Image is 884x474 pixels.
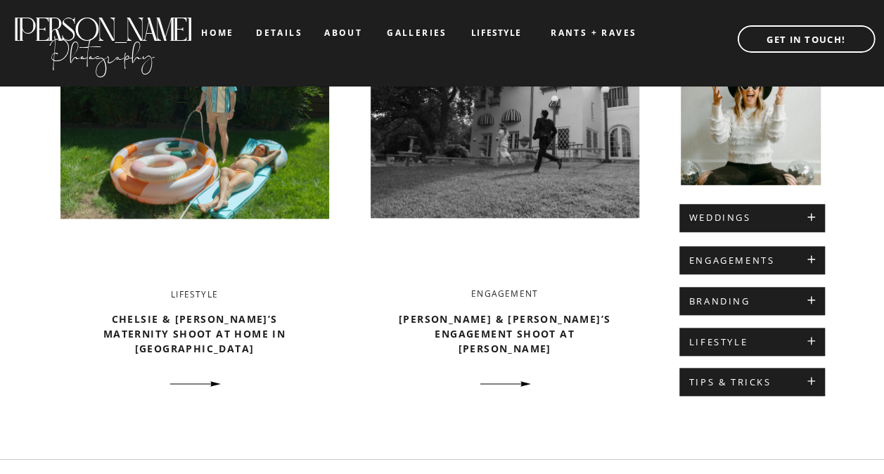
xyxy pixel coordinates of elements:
[471,288,538,300] a: Engagement
[689,377,815,388] a: TIPS & TRICKS
[201,28,234,37] a: home
[473,372,537,396] a: Cassie & David’s Engagement Shoot at Laguna Gloria
[461,28,532,38] a: LIFESTYLE
[387,28,445,38] a: galleries
[537,28,650,38] a: RANTS + RAVES
[12,11,193,34] a: [PERSON_NAME]
[689,255,815,267] a: ENGAGEMENTS
[171,288,218,300] a: Lifestyle
[103,312,286,355] a: Chelsie & [PERSON_NAME]’s Maternity Shoot at Home in [GEOGRAPHIC_DATA]
[163,372,226,396] a: Chelsie & Mark’s Maternity Shoot at Home in Austin
[689,337,815,348] a: LIFESTYLE
[399,312,610,355] a: [PERSON_NAME] & [PERSON_NAME]’s Engagement Shoot at [PERSON_NAME]
[12,27,193,74] a: Photography
[689,296,815,307] a: BRANDING
[256,28,302,37] a: details
[689,212,815,224] a: WEDDINGS
[767,33,845,46] b: GET IN TOUCH!
[324,28,361,38] a: about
